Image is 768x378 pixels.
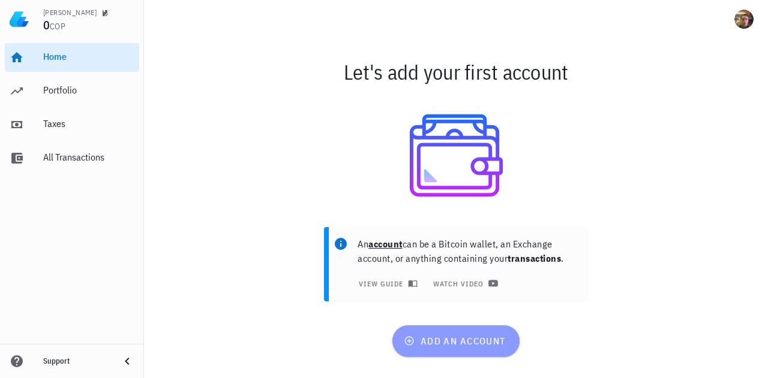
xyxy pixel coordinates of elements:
[406,335,505,347] span: add an account
[43,84,134,96] div: Portfolio
[734,10,754,29] div: avatar
[144,53,768,91] div: Let's add your first account
[10,10,29,29] img: LedgiFi
[5,43,139,72] a: Home
[43,51,134,62] div: Home
[433,279,496,288] span: watch video
[5,110,139,139] a: Taxes
[5,77,139,105] a: Portfolio
[508,252,561,264] b: transactions
[43,152,134,163] div: All Transactions
[350,275,423,292] button: view guide
[50,21,65,32] span: COP
[368,238,403,250] b: account
[43,17,50,33] span: 0
[358,279,415,288] span: view guide
[5,144,139,173] a: All Transactions
[358,237,578,265] p: An can be a Bitcoin wallet, an Exchange account, or anything containing your .
[425,275,503,292] a: watch video
[43,8,97,17] div: [PERSON_NAME]
[43,356,110,366] div: Support
[43,118,134,129] div: Taxes
[392,325,520,356] button: add an account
